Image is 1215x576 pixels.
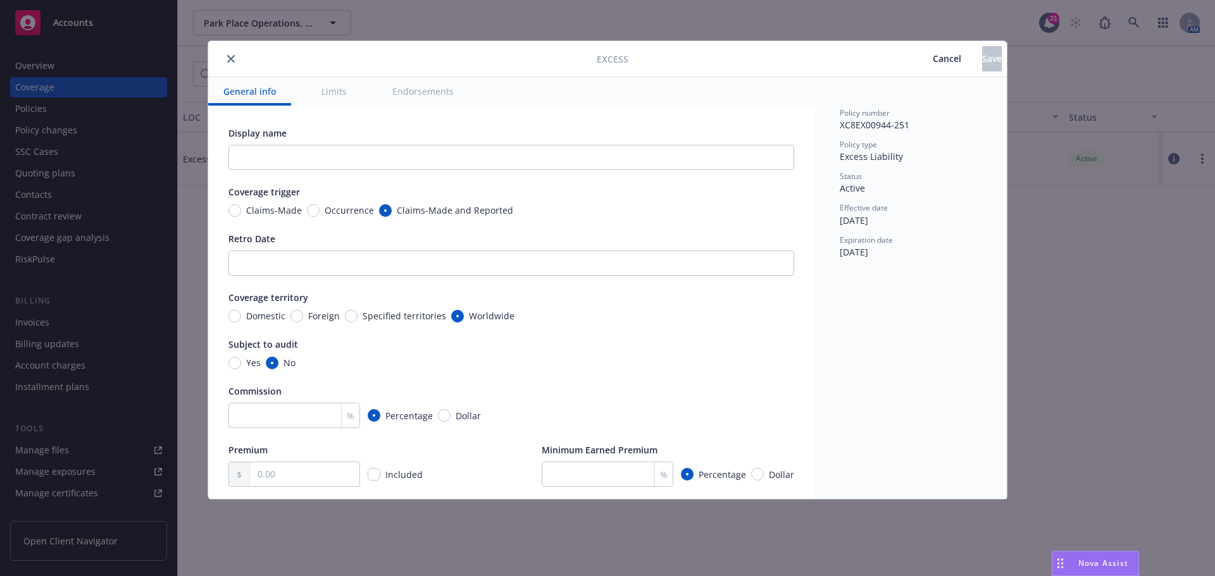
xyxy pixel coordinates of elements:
[250,462,359,486] input: 0.00
[840,119,909,131] span: XC8EX00944-251
[840,139,877,150] span: Policy type
[345,310,358,322] input: Specified territories
[840,202,888,213] span: Effective date
[385,469,423,481] span: Included
[769,468,794,481] span: Dollar
[208,77,291,106] button: General info
[840,150,903,162] span: Excess Liability
[982,52,1002,64] span: Save
[306,77,362,106] button: Limits
[397,204,513,217] span: Claims-Made and Reported
[223,51,239,66] button: close
[385,409,433,422] span: Percentage
[325,204,374,217] span: Occurrence
[438,409,451,422] input: Dollar
[228,291,308,303] span: Coverage territory
[228,357,241,369] input: Yes
[1078,558,1128,568] span: Nova Assist
[840,107,890,118] span: Policy number
[228,233,275,245] span: Retro Date
[660,468,668,481] span: %
[228,444,268,456] span: Premium
[933,52,961,64] span: Cancel
[542,444,657,456] span: Minimum Earned Premium
[246,204,302,217] span: Claims-Made
[840,246,868,258] span: [DATE]
[840,171,862,181] span: Status
[377,77,469,106] button: Endorsements
[307,204,320,217] input: Occurrence
[228,204,241,217] input: Claims-Made
[290,310,303,322] input: Foreign
[228,127,287,139] span: Display name
[597,52,628,66] span: Excess
[751,468,764,481] input: Dollar
[982,46,1002,71] button: Save
[228,338,298,350] span: Subject to audit
[308,309,340,322] span: Foreign
[840,214,868,226] span: [DATE]
[228,385,282,397] span: Commission
[228,310,241,322] input: Domestic
[246,356,261,369] span: Yes
[363,309,446,322] span: Specified territories
[451,310,464,322] input: Worldwide
[246,309,285,322] span: Domestic
[228,186,300,198] span: Coverage trigger
[469,309,514,322] span: Worldwide
[699,468,746,481] span: Percentage
[912,46,982,71] button: Cancel
[1052,551,1068,575] div: Drag to move
[368,409,380,422] input: Percentage
[1052,551,1139,576] button: Nova Assist
[347,409,354,422] span: %
[681,468,694,481] input: Percentage
[840,182,865,194] span: Active
[840,235,893,245] span: Expiration date
[379,204,392,217] input: Claims-Made and Reported
[266,357,278,369] input: No
[283,356,296,369] span: No
[456,409,481,422] span: Dollar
